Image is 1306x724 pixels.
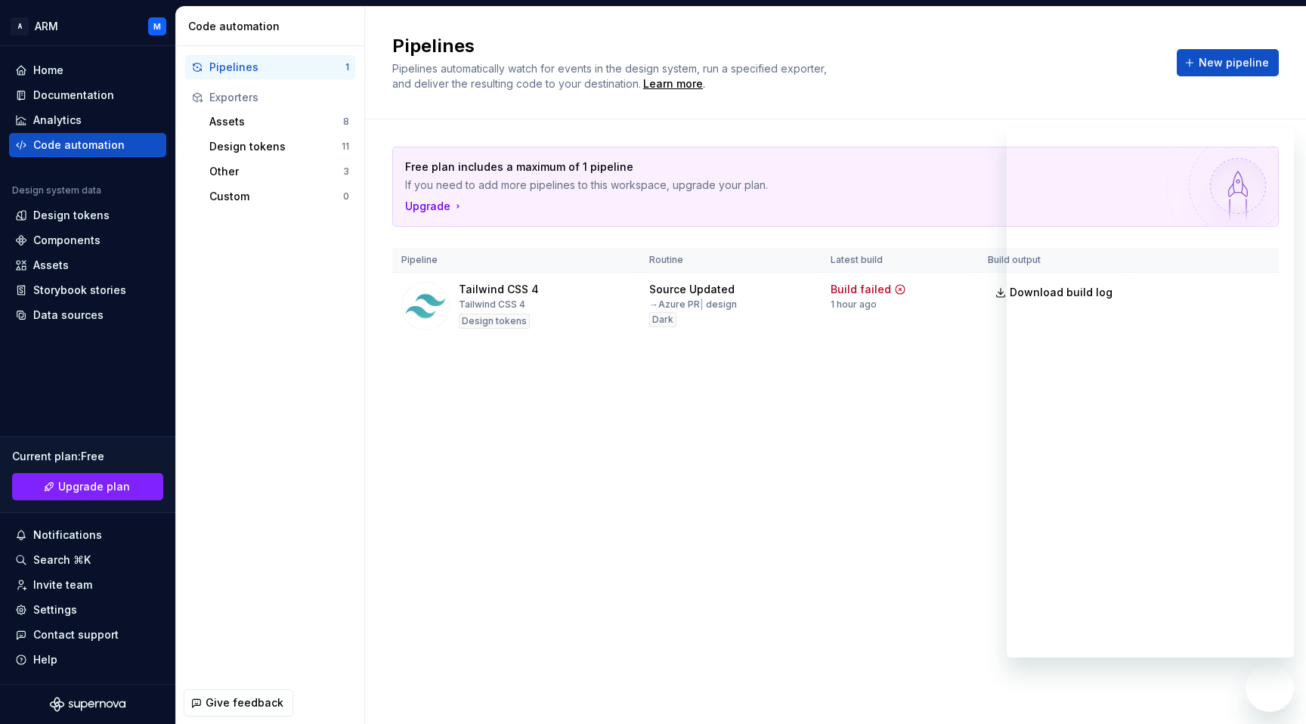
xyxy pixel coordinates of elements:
[12,473,163,500] button: Upgrade plan
[33,88,114,103] div: Documentation
[405,159,1160,175] p: Free plan includes a maximum of 1 pipeline
[209,60,345,75] div: Pipelines
[9,228,166,252] a: Components
[700,299,704,310] span: |
[392,34,1159,58] h2: Pipelines
[9,278,166,302] a: Storybook stories
[35,19,58,34] div: ARM
[9,623,166,647] button: Contact support
[831,282,891,297] div: Build failed
[188,19,358,34] div: Code automation
[1007,128,1294,657] iframe: Messaging window
[405,199,464,214] button: Upgrade
[1246,664,1294,712] iframe: Button to launch messaging window, conversation in progress
[1177,49,1279,76] button: New pipeline
[185,55,355,79] button: Pipelines1
[649,282,735,297] div: Source Updated
[9,108,166,132] a: Analytics
[343,190,349,203] div: 0
[209,90,349,105] div: Exporters
[33,602,77,617] div: Settings
[33,208,110,223] div: Design tokens
[33,627,119,642] div: Contact support
[345,61,349,73] div: 1
[33,258,69,273] div: Assets
[58,479,130,494] span: Upgrade plan
[643,76,703,91] a: Learn more
[9,648,166,672] button: Help
[9,133,166,157] a: Code automation
[641,79,705,90] span: .
[33,528,102,543] div: Notifications
[9,83,166,107] a: Documentation
[33,113,82,128] div: Analytics
[209,114,343,129] div: Assets
[392,248,640,273] th: Pipeline
[831,299,877,311] div: 1 hour ago
[209,139,342,154] div: Design tokens
[184,689,293,716] button: Give feedback
[33,577,92,593] div: Invite team
[640,248,822,273] th: Routine
[9,548,166,572] button: Search ⌘K
[979,248,1131,273] th: Build output
[459,299,525,311] div: Tailwind CSS 4
[459,282,539,297] div: Tailwind CSS 4
[392,62,830,90] span: Pipelines automatically watch for events in the design system, run a specified exporter, and deli...
[203,184,355,209] button: Custom0
[649,312,676,327] div: Dark
[11,17,29,36] div: A
[206,695,283,710] span: Give feedback
[209,189,343,204] div: Custom
[9,598,166,622] a: Settings
[209,164,343,179] div: Other
[3,10,172,42] button: AARMM
[822,248,979,273] th: Latest build
[33,233,101,248] div: Components
[1199,55,1269,70] span: New pipeline
[33,308,104,323] div: Data sources
[12,449,163,464] div: Current plan : Free
[9,523,166,547] button: Notifications
[343,166,349,178] div: 3
[343,116,349,128] div: 8
[203,110,355,134] button: Assets8
[153,20,161,32] div: M
[33,283,126,298] div: Storybook stories
[9,253,166,277] a: Assets
[988,279,1122,306] button: Download build log
[12,184,101,196] div: Design system data
[203,159,355,184] button: Other3
[33,138,125,153] div: Code automation
[33,552,91,568] div: Search ⌘K
[50,697,125,712] svg: Supernova Logo
[342,141,349,153] div: 11
[649,299,737,311] div: → Azure PR design
[33,652,57,667] div: Help
[9,573,166,597] a: Invite team
[33,63,63,78] div: Home
[9,58,166,82] a: Home
[9,303,166,327] a: Data sources
[405,178,1160,193] p: If you need to add more pipelines to this workspace, upgrade your plan.
[203,135,355,159] button: Design tokens11
[459,314,530,329] div: Design tokens
[9,203,166,227] a: Design tokens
